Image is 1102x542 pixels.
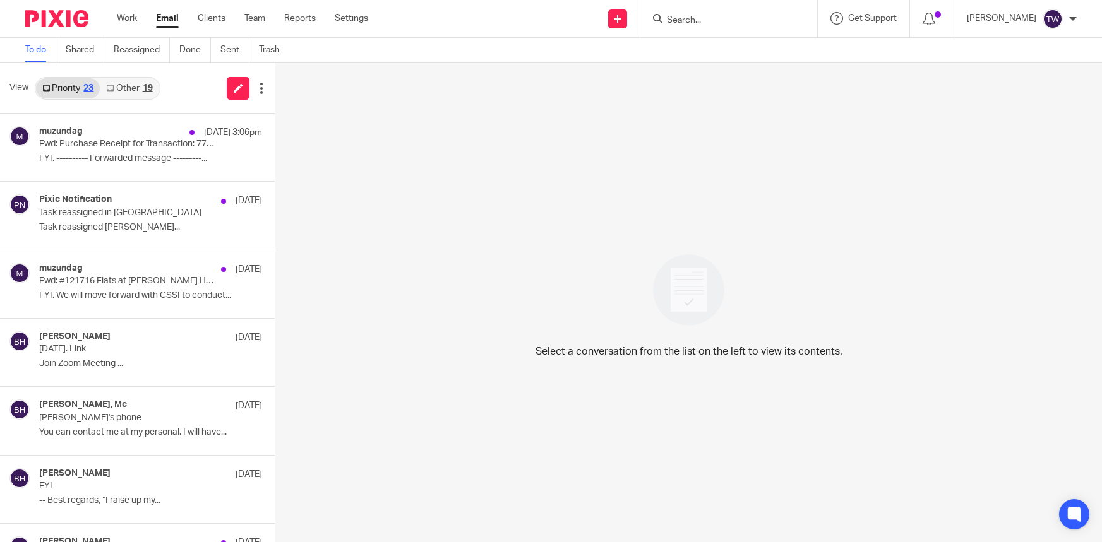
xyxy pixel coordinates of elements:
p: FYI. ---------- Forwarded message ---------... [39,153,262,164]
a: Work [117,12,137,25]
img: svg%3E [9,263,30,283]
img: Pixie [25,10,88,27]
p: [PERSON_NAME]'s phone [39,413,218,423]
a: Done [179,38,211,62]
p: FYI. We will move forward with CSSI to conduct... [39,290,262,301]
p: FYI [39,481,218,492]
a: Reports [284,12,316,25]
a: Other19 [100,78,159,98]
img: image [645,246,733,334]
p: Select a conversation from the list on the left to view its contents. [536,344,842,359]
img: svg%3E [1043,9,1063,29]
a: Clients [198,12,225,25]
p: [PERSON_NAME] [967,12,1036,25]
a: Email [156,12,179,25]
p: Fwd: Purchase Receipt for Transaction: 778791013 [39,139,218,150]
a: Settings [335,12,368,25]
h4: [PERSON_NAME] [39,468,111,479]
img: svg%3E [9,126,30,146]
p: Fwd: #121716 Flats at [PERSON_NAME] Holdings [39,276,218,286]
a: Shared [66,38,104,62]
p: Join Zoom Meeting ... [39,358,262,369]
img: svg%3E [9,331,30,351]
p: [DATE] [236,468,262,481]
h4: muzundag [39,126,83,137]
p: [DATE] [236,263,262,276]
img: svg%3E [9,399,30,420]
div: 19 [143,84,153,93]
p: [DATE] [236,194,262,207]
span: View [9,81,28,95]
p: [DATE]. Link [39,344,218,355]
h4: [PERSON_NAME], Me [39,399,127,410]
p: Task reassigned [PERSON_NAME]... [39,222,262,233]
a: Trash [259,38,289,62]
a: Reassigned [114,38,170,62]
img: svg%3E [9,468,30,488]
div: 23 [83,84,93,93]
h4: muzundag [39,263,83,274]
input: Search [666,15,779,27]
p: -- Best regards, “I raise up my... [39,495,262,506]
p: [DATE] 3:06pm [204,126,262,139]
span: Get Support [848,14,897,23]
a: Priority23 [36,78,100,98]
h4: [PERSON_NAME] [39,331,111,342]
p: Task reassigned in [GEOGRAPHIC_DATA] [39,208,218,218]
p: [DATE] [236,331,262,344]
h4: Pixie Notification [39,194,112,205]
a: Sent [220,38,249,62]
p: You can contact me at my personal. I will have... [39,427,262,438]
img: svg%3E [9,194,30,215]
p: [DATE] [236,399,262,412]
a: Team [244,12,265,25]
a: To do [25,38,56,62]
